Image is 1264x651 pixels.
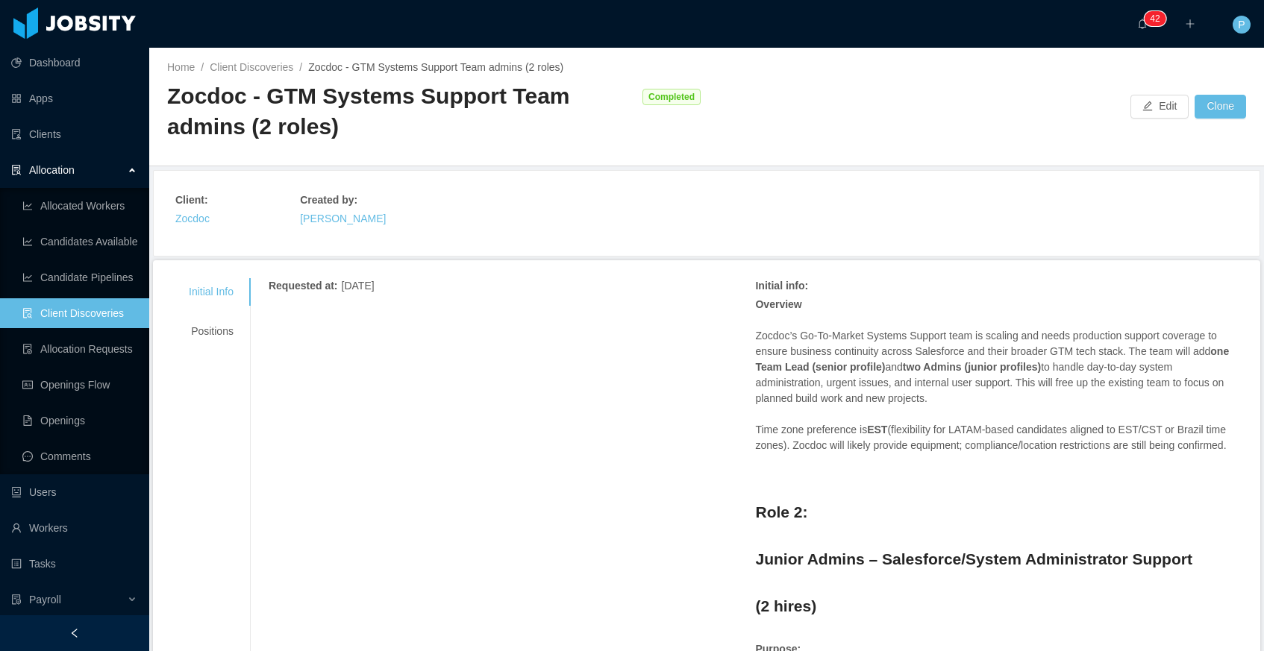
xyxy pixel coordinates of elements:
a: icon: userWorkers [11,513,137,543]
div: Initial Info [171,278,251,306]
div: Zocdoc - GTM Systems Support Team admins (2 roles) [167,81,635,142]
div: Positions [171,318,251,345]
strong: Role 2: [755,503,807,521]
a: [PERSON_NAME] [300,213,386,224]
strong: EST [867,424,887,435]
span: Payroll [29,594,61,606]
a: icon: messageComments [22,441,137,471]
a: icon: line-chartCandidates Available [22,227,137,257]
a: icon: file-doneAllocation Requests [22,334,137,364]
a: Client Discoveries [210,61,293,73]
strong: Client : [175,194,208,206]
span: Zocdoc - GTM Systems Support Team admins (2 roles) [308,61,563,73]
a: icon: profileTasks [11,549,137,579]
a: icon: line-chartAllocated Workers [22,191,137,221]
a: icon: auditClients [11,119,137,149]
a: icon: line-chartCandidate Pipelines [22,262,137,292]
button: icon: editEdit [1130,95,1189,119]
button: Clone [1195,95,1246,119]
p: 4 [1150,11,1155,26]
sup: 42 [1144,11,1166,26]
span: P [1238,16,1245,34]
span: Completed [642,89,701,105]
strong: Created by : [300,194,357,206]
span: / [201,61,204,73]
span: / [299,61,302,73]
a: Zocdoc [175,213,210,224]
strong: Initial info : [755,280,808,292]
i: icon: solution [11,165,22,175]
strong: Overview [755,298,801,310]
a: icon: file-searchClient Discoveries [22,298,137,328]
a: icon: idcardOpenings Flow [22,370,137,400]
p: Time zone preference is (flexibility for LATAM-based candidates aligned to EST/CST or Brazil time... [755,422,1242,453]
a: icon: file-textOpenings [22,406,137,435]
span: Allocation [29,164,75,176]
strong: two Admins (junior profiles) [903,361,1041,373]
a: icon: robotUsers [11,477,137,507]
i: icon: plus [1185,19,1195,29]
a: icon: pie-chartDashboard [11,48,137,78]
strong: Requested at : [269,280,338,292]
p: 2 [1155,11,1160,26]
a: icon: appstoreApps [11,84,137,113]
strong: (2 hires) [755,597,816,614]
strong: Junior Admins – Salesforce/System Administrator Support [755,550,1192,567]
i: icon: file-protect [11,594,22,605]
p: Zocdoc’s Go-To-Market Systems Support team is scaling and needs production support coverage to en... [755,328,1242,406]
span: [DATE] [342,280,375,292]
i: icon: bell [1137,19,1148,29]
a: Home [167,61,195,73]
